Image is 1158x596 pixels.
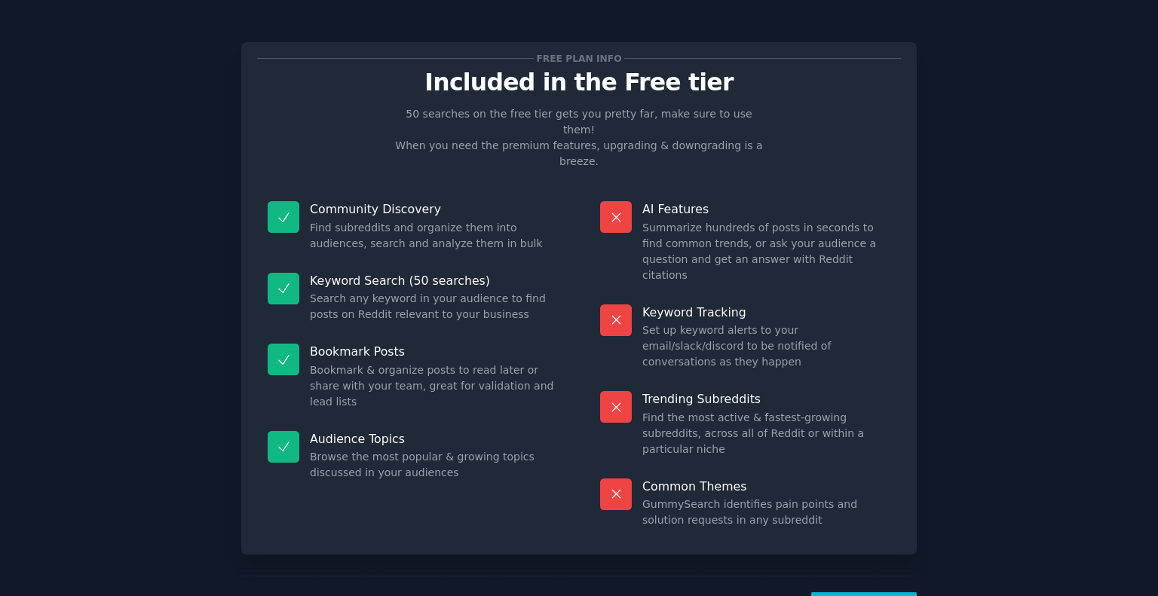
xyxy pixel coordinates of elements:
dd: GummySearch identifies pain points and solution requests in any subreddit [642,497,890,528]
dd: Find subreddits and organize them into audiences, search and analyze them in bulk [310,220,558,252]
p: Bookmark Posts [310,344,558,359]
dd: Summarize hundreds of posts in seconds to find common trends, or ask your audience a question and... [642,220,890,283]
p: Keyword Tracking [642,304,890,320]
dd: Bookmark & organize posts to read later or share with your team, great for validation and lead lists [310,362,558,410]
span: Free plan info [534,50,624,66]
dd: Search any keyword in your audience to find posts on Reddit relevant to your business [310,291,558,322]
p: 50 searches on the free tier gets you pretty far, make sure to use them! When you need the premiu... [389,106,769,170]
p: Audience Topics [310,431,558,447]
p: Community Discovery [310,201,558,217]
p: AI Features [642,201,890,217]
p: Trending Subreddits [642,391,890,407]
p: Included in the Free tier [257,69,901,96]
dd: Set up keyword alerts to your email/slack/discord to be notified of conversations as they happen [642,322,890,370]
dd: Find the most active & fastest-growing subreddits, across all of Reddit or within a particular niche [642,410,890,457]
p: Common Themes [642,478,890,494]
dd: Browse the most popular & growing topics discussed in your audiences [310,449,558,481]
p: Keyword Search (50 searches) [310,273,558,289]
